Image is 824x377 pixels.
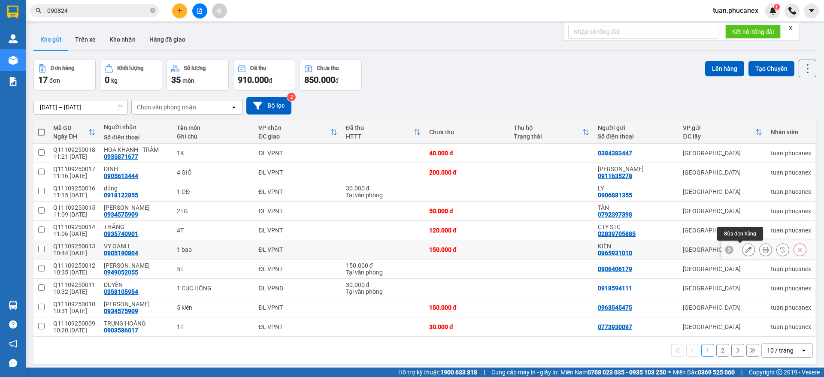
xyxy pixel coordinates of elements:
[429,208,505,214] div: 50.000 đ
[429,304,505,311] div: 150.000 đ
[598,150,632,157] div: 0384383447
[598,285,632,292] div: 0918594111
[53,185,95,192] div: Q11109250016
[254,121,341,144] th: Toggle SortBy
[342,121,425,144] th: Toggle SortBy
[104,269,138,276] div: 0949052055
[192,3,207,18] button: file-add
[197,8,203,14] span: file-add
[104,192,138,199] div: 0918122855
[137,103,196,112] div: Chọn văn phòng nhận
[598,133,674,140] div: Số điện thoại
[598,124,674,131] div: Người gửi
[250,65,266,71] div: Đã thu
[514,133,583,140] div: Trạng thái
[429,169,505,176] div: 200.000 đ
[104,153,138,160] div: 0935871677
[34,100,127,114] input: Select a date range.
[172,3,187,18] button: plus
[742,243,755,256] div: Sửa đơn hàng
[514,124,583,131] div: Thu hộ
[104,146,168,153] div: HOA KHANH - TRÂM
[177,323,250,330] div: 1T
[258,150,337,157] div: ĐL VPNT
[598,250,632,256] div: 0965931010
[167,60,229,90] button: Số lượng35món
[33,29,68,50] button: Kho gửi
[683,133,755,140] div: ĐC lấy
[258,169,337,176] div: ĐL VPNT
[598,211,632,218] div: 0792397398
[346,185,421,192] div: 30.000 đ
[9,301,18,310] img: warehouse-icon
[598,230,636,237] div: 02839705885
[598,223,674,230] div: CTY STC
[598,304,632,311] div: 0963545475
[725,25,781,39] button: Kết nối tổng đài
[429,227,505,234] div: 120.000 đ
[346,124,414,131] div: Đã thu
[11,11,54,54] img: logo.jpg
[346,262,421,269] div: 150.000 đ
[11,55,45,111] b: Phúc An Express
[104,308,138,314] div: 0934575909
[598,265,632,272] div: 0906406179
[104,250,138,256] div: 0905190804
[104,281,168,288] div: DUYÊN
[771,150,811,157] div: tuan.phucanex
[771,227,811,234] div: tuan.phucanex
[269,77,272,84] span: đ
[771,265,811,272] div: tuan.phucanex
[287,93,296,101] sup: 2
[771,169,811,176] div: tuan.phucanex
[774,4,780,10] sup: 1
[429,129,505,136] div: Chưa thu
[182,77,194,84] span: món
[53,166,95,172] div: Q11109250017
[771,129,811,136] div: Nhân viên
[177,169,250,176] div: 4 GIỎ
[53,146,95,153] div: Q11109250018
[9,56,18,65] img: warehouse-icon
[177,285,250,292] div: 1 CỤC HỒNG
[53,250,95,256] div: 10:44 [DATE]
[7,6,18,18] img: logo-vxr
[104,320,168,327] div: TRUNG HOÀNG
[53,269,95,276] div: 10:35 [DATE]
[9,359,17,367] span: message
[111,77,118,84] span: kg
[104,166,168,172] div: DINH
[804,3,819,18] button: caret-down
[598,185,674,192] div: LY
[53,204,95,211] div: Q11109250015
[72,41,118,51] li: (c) 2017
[53,288,95,295] div: 10:32 [DATE]
[679,121,766,144] th: Toggle SortBy
[53,327,95,334] div: 10:20 [DATE]
[104,124,168,130] div: Người nhận
[683,285,762,292] div: [GEOGRAPHIC_DATA]
[177,265,250,272] div: 5T
[216,8,222,14] span: aim
[36,8,42,14] span: search
[9,34,18,43] img: warehouse-icon
[68,29,103,50] button: Trên xe
[346,281,421,288] div: 30.000 đ
[9,340,17,348] span: notification
[771,208,811,214] div: tuan.phucanex
[150,8,155,13] span: close-circle
[346,192,421,199] div: Tại văn phòng
[177,8,183,14] span: plus
[346,133,414,140] div: HTTT
[300,60,362,90] button: Chưa thu850.000đ
[808,7,815,15] span: caret-down
[53,153,95,160] div: 11:21 [DATE]
[104,204,168,211] div: TRANG MINH HÀ
[103,29,142,50] button: Kho nhận
[104,243,168,250] div: VY OANH
[51,65,74,71] div: Đơn hàng
[177,246,250,253] div: 1 bao
[484,368,485,377] span: |
[104,327,138,334] div: 0903586017
[705,61,744,76] button: Lên hàng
